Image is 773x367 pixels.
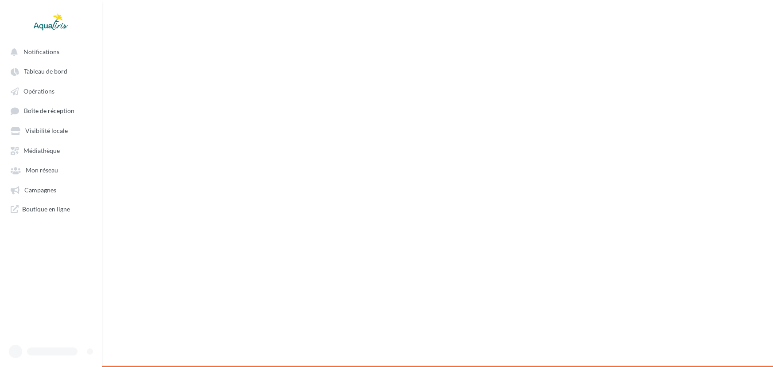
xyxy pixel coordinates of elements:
span: Tableau de bord [24,68,67,75]
a: Opérations [5,83,97,99]
span: Mon réseau [26,167,58,174]
a: Médiathèque [5,142,97,158]
a: Tableau de bord [5,63,97,79]
span: Opérations [23,87,54,95]
span: Boîte de réception [24,107,74,115]
span: Campagnes [24,186,56,194]
a: Mon réseau [5,162,97,178]
a: Boutique en ligne [5,201,97,217]
span: Notifications [23,48,59,55]
button: Notifications [5,43,93,59]
span: Visibilité locale [25,127,68,135]
a: Campagnes [5,182,97,198]
a: Boîte de réception [5,102,97,119]
span: Boutique en ligne [22,205,70,213]
a: Visibilité locale [5,122,97,138]
span: Médiathèque [23,147,60,154]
